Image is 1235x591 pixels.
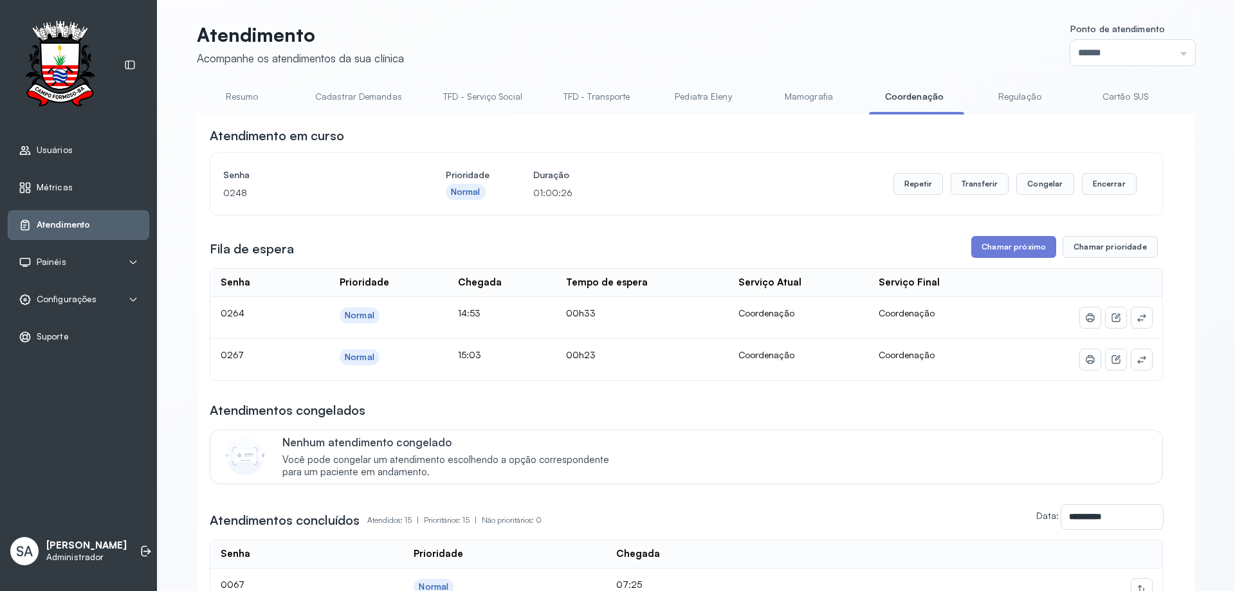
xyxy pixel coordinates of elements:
div: Prioridade [340,277,389,289]
p: Atendidos: 15 [367,511,424,529]
button: Chamar prioridade [1063,236,1158,258]
a: Coordenação [869,86,959,107]
span: 00h23 [566,349,596,360]
button: Chamar próximo [971,236,1056,258]
button: Repetir [893,173,943,195]
div: Coordenação [738,307,859,319]
p: 01:00:26 [533,184,572,202]
span: 0267 [221,349,244,360]
div: Serviço Final [879,277,940,289]
p: Atendimento [197,23,404,46]
p: 0248 [223,184,402,202]
h4: Senha [223,166,402,184]
span: 07:25 [616,579,642,590]
div: Acompanhe os atendimentos da sua clínica [197,51,404,65]
div: Normal [345,310,374,321]
p: [PERSON_NAME] [46,540,127,552]
a: Cartão SUS [1080,86,1170,107]
div: Prioridade [414,548,463,560]
span: 0067 [221,579,244,590]
span: 15:03 [458,349,481,360]
div: Tempo de espera [566,277,648,289]
div: Normal [345,352,374,363]
a: TFD - Serviço Social [430,86,535,107]
span: Você pode congelar um atendimento escolhendo a opção correspondente para um paciente em andamento. [282,454,623,478]
a: Resumo [197,86,287,107]
a: Mamografia [764,86,854,107]
p: Administrador [46,552,127,563]
span: 0264 [221,307,244,318]
button: Congelar [1016,173,1074,195]
span: Suporte [37,331,69,342]
div: Coordenação [738,349,859,361]
span: Coordenação [879,349,935,360]
div: Chegada [616,548,660,560]
span: Atendimento [37,219,90,230]
span: Ponto de atendimento [1070,23,1165,34]
span: | [475,515,477,525]
label: Data: [1036,510,1059,521]
span: | [417,515,419,525]
a: Atendimento [19,219,138,232]
span: Coordenação [879,307,935,318]
button: Transferir [951,173,1009,195]
a: Cadastrar Demandas [302,86,415,107]
h3: Atendimentos congelados [210,401,365,419]
h4: Duração [533,166,572,184]
h3: Atendimentos concluídos [210,511,360,529]
a: TFD - Transporte [551,86,643,107]
span: Usuários [37,145,73,156]
span: Painéis [37,257,66,268]
div: Chegada [458,277,502,289]
div: Senha [221,277,250,289]
div: Normal [451,186,480,197]
h3: Fila de espera [210,240,294,258]
img: Imagem de CalloutCard [226,437,264,475]
a: Pediatra Eleny [658,86,748,107]
h4: Prioridade [446,166,489,184]
p: Não prioritários: 0 [482,511,542,529]
a: Métricas [19,181,138,194]
span: Configurações [37,294,96,305]
span: 14:53 [458,307,480,318]
button: Encerrar [1082,173,1137,195]
img: Logotipo do estabelecimento [14,21,106,110]
p: Prioritários: 15 [424,511,482,529]
div: Senha [221,548,250,560]
p: Nenhum atendimento congelado [282,435,623,449]
a: Regulação [974,86,1065,107]
span: Métricas [37,182,73,193]
a: Usuários [19,144,138,157]
h3: Atendimento em curso [210,127,344,145]
span: 00h33 [566,307,596,318]
div: Serviço Atual [738,277,801,289]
